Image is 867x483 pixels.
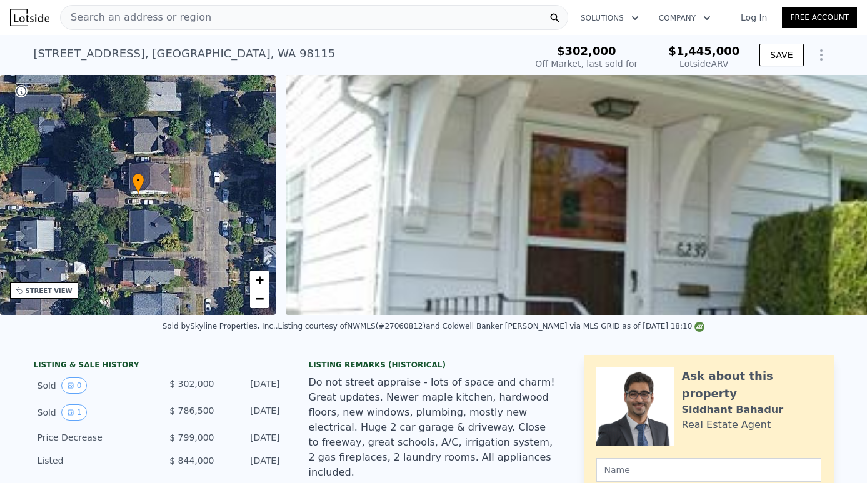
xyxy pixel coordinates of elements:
[782,7,857,28] a: Free Account
[759,44,803,66] button: SAVE
[61,404,88,421] button: View historical data
[34,45,336,62] div: [STREET_ADDRESS] , [GEOGRAPHIC_DATA] , WA 98115
[668,57,739,70] div: Lotside ARV
[224,454,280,467] div: [DATE]
[132,175,144,186] span: •
[224,377,280,394] div: [DATE]
[169,406,214,416] span: $ 786,500
[682,402,784,417] div: Siddhant Bahadur
[309,375,559,480] div: Do not street appraise - lots of space and charm! Great updates. Newer maple kitchen, hardwood fl...
[38,454,149,467] div: Listed
[668,44,739,57] span: $1,445,000
[694,322,704,332] img: NWMLS Logo
[726,11,782,24] a: Log In
[132,173,144,195] div: •
[10,9,49,26] img: Lotside
[256,272,264,287] span: +
[278,322,705,331] div: Listing courtesy of NWMLS (#27060812) and Coldwell Banker [PERSON_NAME] via MLS GRID as of [DATE]...
[34,360,284,372] div: LISTING & SALE HISTORY
[649,7,721,29] button: Company
[809,42,834,67] button: Show Options
[169,456,214,466] span: $ 844,000
[61,10,211,25] span: Search an address or region
[38,404,149,421] div: Sold
[163,322,278,331] div: Sold by Skyline Properties, Inc. .
[250,271,269,289] a: Zoom in
[38,431,149,444] div: Price Decrease
[557,44,616,57] span: $302,000
[61,377,88,394] button: View historical data
[571,7,649,29] button: Solutions
[224,431,280,444] div: [DATE]
[26,286,73,296] div: STREET VIEW
[682,367,821,402] div: Ask about this property
[38,377,149,394] div: Sold
[309,360,559,370] div: Listing Remarks (Historical)
[250,289,269,308] a: Zoom out
[535,57,638,70] div: Off Market, last sold for
[682,417,771,432] div: Real Estate Agent
[224,404,280,421] div: [DATE]
[256,291,264,306] span: −
[596,458,821,482] input: Name
[169,432,214,442] span: $ 799,000
[169,379,214,389] span: $ 302,000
